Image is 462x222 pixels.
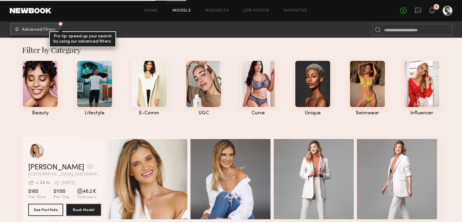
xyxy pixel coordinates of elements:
[28,172,101,177] span: [GEOGRAPHIC_DATA], [GEOGRAPHIC_DATA]
[244,9,269,13] a: Job Posts
[404,111,440,116] div: influencer
[349,111,385,116] div: swimwear
[173,9,191,13] a: Models
[22,28,56,32] span: Advanced Filters
[436,5,437,9] div: 1
[77,189,96,195] span: 46.2 K
[144,9,158,13] a: Home
[66,204,101,216] button: Book Model
[36,181,50,185] div: < 24 hr
[53,189,70,195] span: $1150
[53,195,70,200] span: Per Day
[295,111,331,116] div: unique
[283,9,307,13] a: Favorites
[77,195,96,200] span: Followers
[22,45,440,55] div: Filter by Category
[28,204,63,216] button: See Portfolio
[240,111,276,116] div: curve
[22,111,58,116] div: beauty
[28,189,46,195] span: $160
[77,111,113,116] div: lifestyle
[49,31,116,47] div: Pro tip: speed up your search by using our advanced filters.
[206,9,229,13] a: Requests
[10,23,61,35] button: Advanced Filters
[28,195,46,200] span: Per Hour
[131,111,167,116] div: e-comm
[186,111,222,116] div: UGC
[28,164,84,171] a: [PERSON_NAME]
[61,181,75,185] div: [DATE]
